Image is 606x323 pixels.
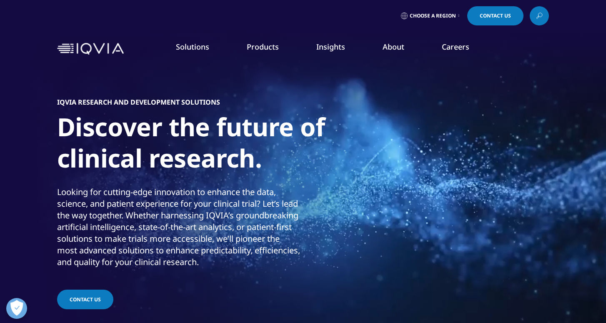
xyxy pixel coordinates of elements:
[316,42,345,52] a: Insights
[442,42,469,52] a: Careers
[6,298,27,319] button: Open Preferences
[176,42,209,52] a: Solutions
[57,98,220,106] h5: IQVIA RESEARCH AND DEVELOPMENT SOLUTIONS
[467,6,523,25] a: Contact Us
[480,13,511,18] span: Contact Us
[127,29,549,68] nav: Primary
[57,111,370,179] h1: Discover the future of clinical research.
[57,186,301,273] p: Looking for cutting-edge innovation to enhance the data, science, and patient experience for your...
[70,296,101,303] span: Contact Us
[410,13,456,19] span: Choose a Region
[57,290,113,309] a: Contact Us
[247,42,279,52] a: Products
[383,42,404,52] a: About
[57,43,124,55] img: IQVIA Healthcare Information Technology and Pharma Clinical Research Company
